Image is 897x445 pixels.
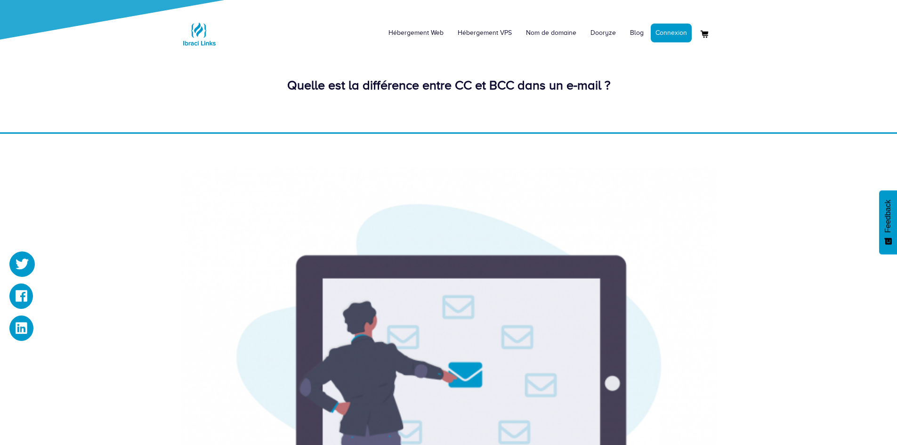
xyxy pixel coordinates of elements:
a: Nom de domaine [519,19,583,47]
img: Logo Ibraci Links [180,15,218,53]
a: Logo Ibraci Links [180,7,218,53]
a: Blog [623,19,651,47]
a: Hébergement VPS [451,19,519,47]
button: Feedback - Afficher l’enquête [879,190,897,254]
a: Dooryze [583,19,623,47]
span: Feedback [884,200,892,233]
a: Hébergement Web [381,19,451,47]
a: Connexion [651,24,692,42]
div: Quelle est la différence entre CC et BCC dans un e-mail ? [180,76,717,95]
